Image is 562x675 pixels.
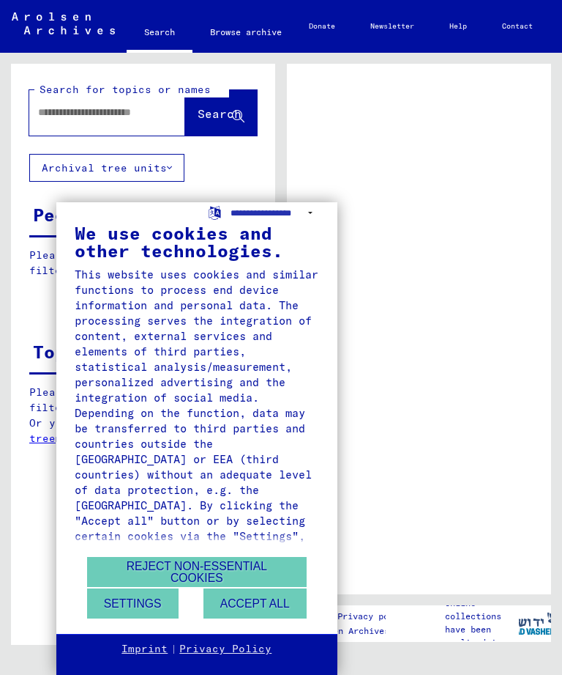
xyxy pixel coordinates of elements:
a: Imprint [121,642,168,657]
button: Settings [87,589,179,619]
div: We use cookies and other technologies. [75,224,319,259]
button: Reject non-essential cookies [87,557,307,587]
a: Privacy Policy [179,642,271,657]
button: Accept all [203,589,307,619]
div: This website uses cookies and similar functions to process end device information and personal da... [75,267,319,621]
